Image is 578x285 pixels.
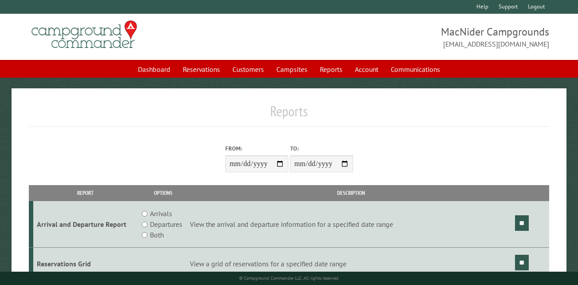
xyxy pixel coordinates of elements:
img: Campground Commander [29,17,140,52]
td: Arrival and Departure Report [33,201,138,248]
label: Arrivals [150,208,172,219]
td: View the arrival and departure information for a specified date range [189,201,514,248]
a: Dashboard [133,61,176,78]
label: To: [290,144,353,153]
a: Account [350,61,384,78]
label: From: [225,144,288,153]
th: Report [33,185,138,201]
a: Campsites [271,61,313,78]
label: Both [150,230,164,240]
a: Reports [315,61,348,78]
label: Departures [150,219,182,230]
h1: Reports [29,103,549,127]
th: Options [138,185,189,201]
td: View a grid of reservations for a specified date range [189,248,514,280]
th: Description [189,185,514,201]
span: MacNider Campgrounds [EMAIL_ADDRESS][DOMAIN_NAME] [289,24,549,49]
a: Customers [227,61,269,78]
small: © Campground Commander LLC. All rights reserved. [239,275,339,281]
a: Reservations [177,61,225,78]
a: Communications [385,61,445,78]
td: Reservations Grid [33,248,138,280]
